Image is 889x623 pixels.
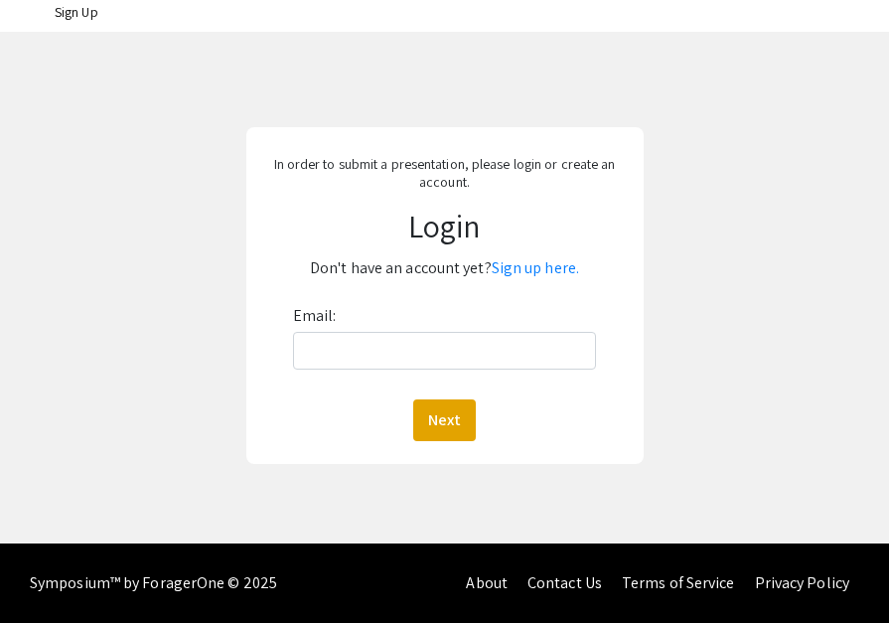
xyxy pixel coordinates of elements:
[15,534,84,608] iframe: Chat
[293,300,337,332] label: Email:
[755,572,849,593] a: Privacy Policy
[466,572,508,593] a: About
[254,252,634,284] p: Don't have an account yet?
[55,3,98,21] a: Sign Up
[30,544,277,623] div: Symposium™ by ForagerOne © 2025
[622,572,735,593] a: Terms of Service
[492,257,579,278] a: Sign up here.
[413,399,476,441] button: Next
[254,207,634,244] h1: Login
[527,572,602,593] a: Contact Us
[254,155,634,191] p: In order to submit a presentation, please login or create an account.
